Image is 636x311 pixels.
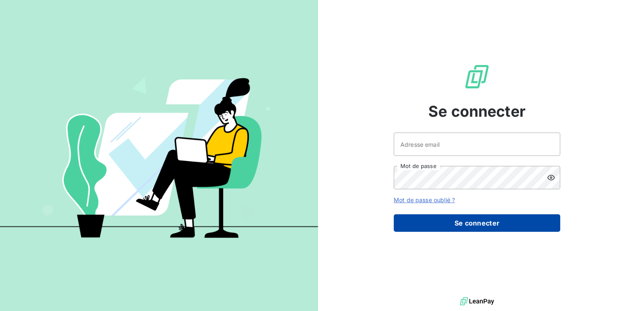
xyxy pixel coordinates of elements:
img: Logo LeanPay [464,63,490,90]
img: logo [460,295,494,308]
a: Mot de passe oublié ? [394,196,455,203]
input: placeholder [394,133,560,156]
button: Se connecter [394,214,560,232]
span: Se connecter [428,100,526,123]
